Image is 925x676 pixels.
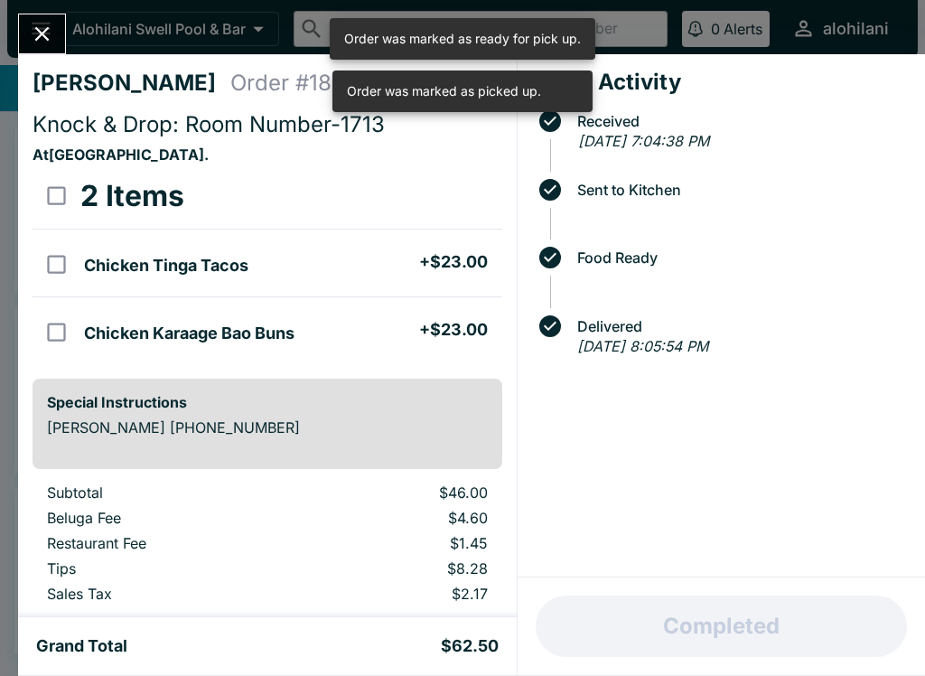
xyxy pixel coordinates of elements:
[47,559,283,577] p: Tips
[568,182,911,198] span: Sent to Kitchen
[84,255,248,277] h5: Chicken Tinga Tacos
[312,559,488,577] p: $8.28
[532,69,911,96] h4: Order Activity
[344,23,581,54] div: Order was marked as ready for pick up.
[80,178,184,214] h3: 2 Items
[312,585,488,603] p: $2.17
[347,76,541,107] div: Order was marked as picked up.
[33,146,209,164] strong: At [GEOGRAPHIC_DATA] .
[419,319,488,341] h5: + $23.00
[47,418,488,437] p: [PERSON_NAME] [PHONE_NUMBER]
[441,635,499,657] h5: $62.50
[47,484,283,502] p: Subtotal
[47,534,283,552] p: Restaurant Fee
[19,14,65,53] button: Close
[578,132,709,150] em: [DATE] 7:04:38 PM
[47,509,283,527] p: Beluga Fee
[312,509,488,527] p: $4.60
[230,70,385,97] h4: Order # 182782
[568,249,911,266] span: Food Ready
[47,393,488,411] h6: Special Instructions
[33,70,230,97] h4: [PERSON_NAME]
[33,164,502,364] table: orders table
[568,113,911,129] span: Received
[36,635,127,657] h5: Grand Total
[84,323,294,344] h5: Chicken Karaage Bao Buns
[568,318,911,334] span: Delivered
[33,111,385,137] span: Knock & Drop: Room Number-1713
[312,534,488,552] p: $1.45
[33,484,502,610] table: orders table
[312,484,488,502] p: $46.00
[47,585,283,603] p: Sales Tax
[577,337,708,355] em: [DATE] 8:05:54 PM
[419,251,488,273] h5: + $23.00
